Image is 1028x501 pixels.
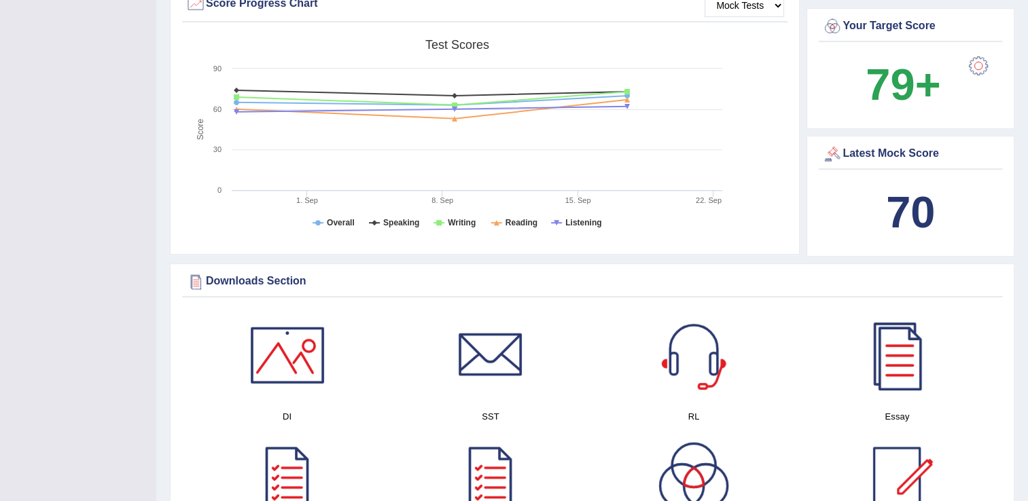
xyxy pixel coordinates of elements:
tspan: 8. Sep [431,196,453,204]
h4: DI [192,409,382,424]
div: Your Target Score [822,16,999,37]
b: 70 [886,187,935,237]
tspan: Speaking [383,218,419,227]
div: Latest Mock Score [822,144,999,164]
tspan: 1. Sep [296,196,318,204]
tspan: Writing [448,218,476,227]
text: 0 [217,186,221,194]
b: 79+ [866,60,940,109]
h4: SST [395,409,585,424]
tspan: Listening [565,218,601,227]
h4: Essay [802,409,992,424]
tspan: Reading [506,218,537,227]
tspan: Score [196,119,205,141]
tspan: Overall [327,218,355,227]
tspan: 15. Sep [565,196,591,204]
tspan: Test scores [425,38,489,52]
text: 60 [213,105,221,113]
tspan: 22. Sep [696,196,722,204]
text: 90 [213,64,221,73]
div: Downloads Section [185,272,999,292]
h4: RL [599,409,789,424]
text: 30 [213,145,221,153]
